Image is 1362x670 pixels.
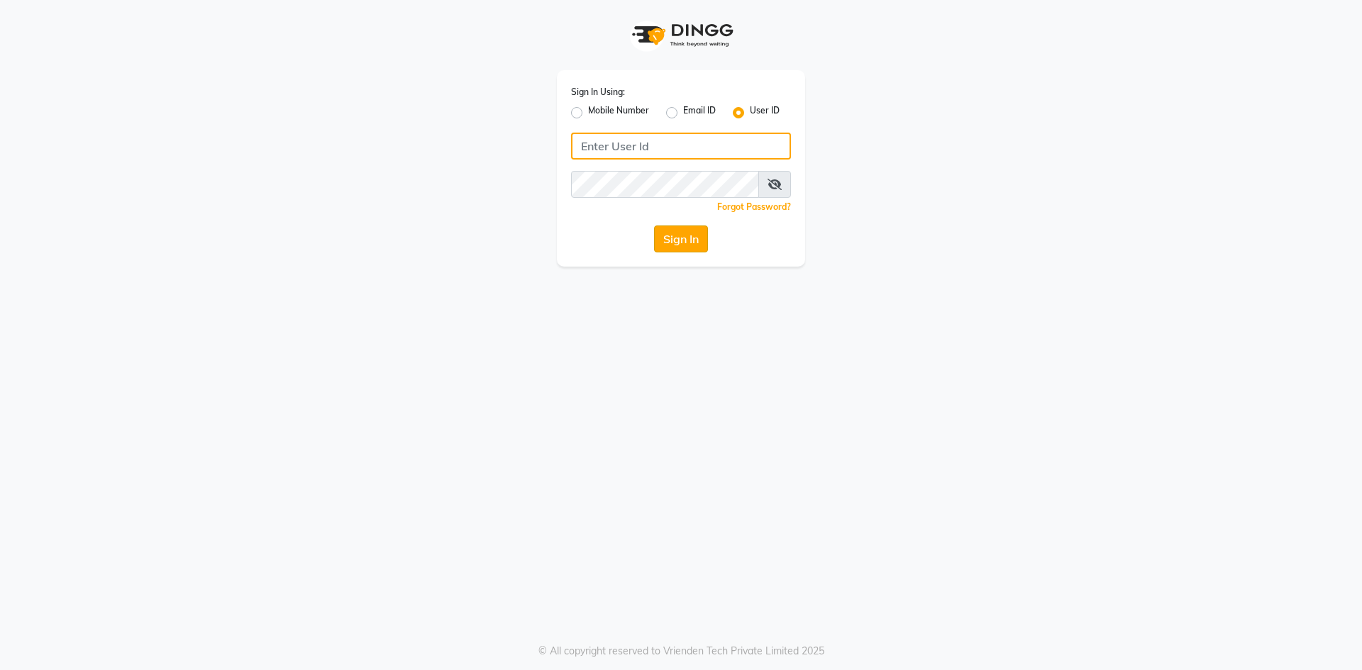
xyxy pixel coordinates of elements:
label: Email ID [683,104,716,121]
label: User ID [750,104,780,121]
input: Username [571,171,759,198]
a: Forgot Password? [717,201,791,212]
label: Sign In Using: [571,86,625,99]
img: logo1.svg [624,14,738,56]
input: Username [571,133,791,160]
label: Mobile Number [588,104,649,121]
button: Sign In [654,225,708,252]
